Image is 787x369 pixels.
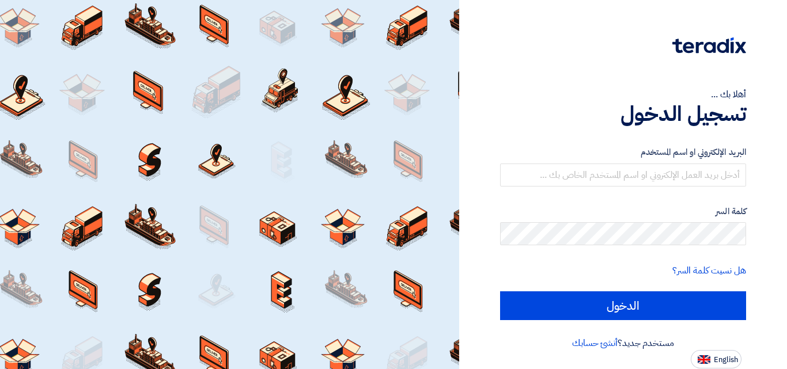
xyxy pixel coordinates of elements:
button: English [691,350,741,368]
input: أدخل بريد العمل الإلكتروني او اسم المستخدم الخاص بك ... [500,163,746,187]
a: أنشئ حسابك [572,336,618,350]
img: Teradix logo [672,37,746,54]
label: البريد الإلكتروني او اسم المستخدم [500,146,746,159]
img: en-US.png [698,355,710,364]
input: الدخول [500,291,746,320]
div: أهلا بك ... [500,88,746,101]
label: كلمة السر [500,205,746,218]
a: هل نسيت كلمة السر؟ [672,264,746,277]
h1: تسجيل الدخول [500,101,746,127]
span: English [714,356,738,364]
div: مستخدم جديد؟ [500,336,746,350]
